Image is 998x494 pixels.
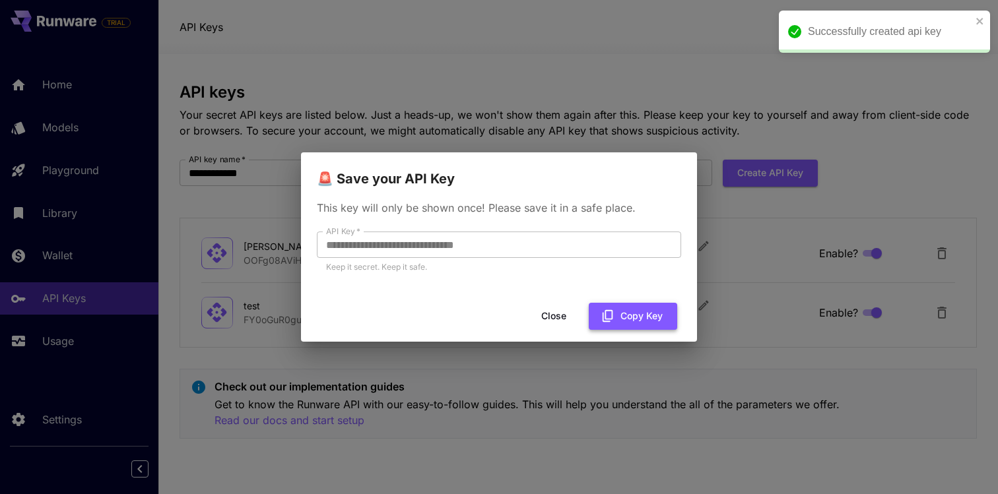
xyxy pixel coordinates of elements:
[326,226,360,237] label: API Key
[976,16,985,26] button: close
[524,303,583,330] button: Close
[301,152,697,189] h2: 🚨 Save your API Key
[317,200,681,216] p: This key will only be shown once! Please save it in a safe place.
[326,261,672,274] p: Keep it secret. Keep it safe.
[589,303,677,330] button: Copy Key
[808,24,972,40] div: Successfully created api key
